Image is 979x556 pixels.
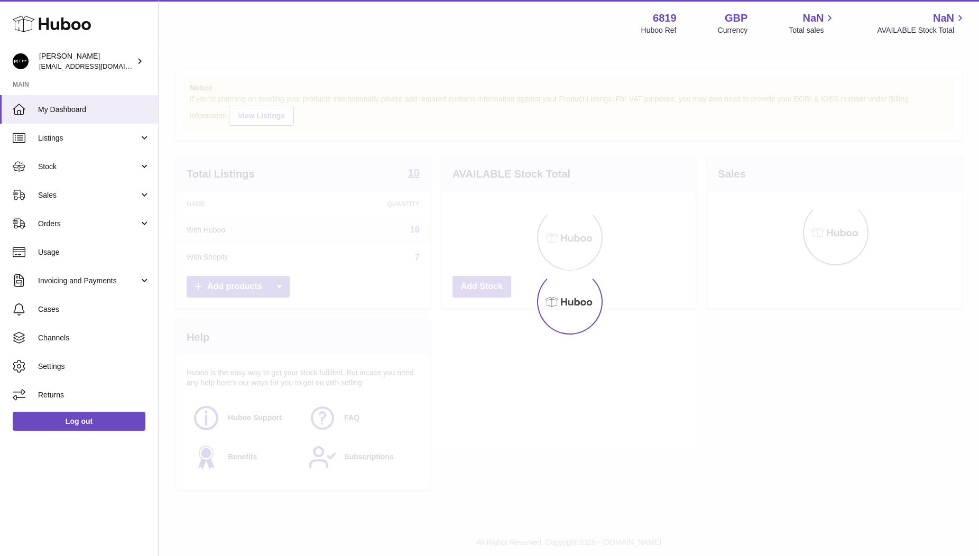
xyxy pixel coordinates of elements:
[38,219,139,229] span: Orders
[789,11,836,35] a: NaN Total sales
[38,390,150,400] span: Returns
[38,133,139,143] span: Listings
[38,162,139,172] span: Stock
[877,25,966,35] span: AVAILABLE Stock Total
[718,25,748,35] div: Currency
[877,11,966,35] a: NaN AVAILABLE Stock Total
[13,412,145,431] a: Log out
[725,11,747,25] strong: GBP
[39,51,134,71] div: [PERSON_NAME]
[38,105,150,115] span: My Dashboard
[789,25,836,35] span: Total sales
[933,11,954,25] span: NaN
[653,11,677,25] strong: 6819
[38,362,150,372] span: Settings
[641,25,677,35] div: Huboo Ref
[38,333,150,343] span: Channels
[13,53,29,69] img: amar@mthk.com
[38,190,139,200] span: Sales
[802,11,824,25] span: NaN
[39,62,155,70] span: [EMAIL_ADDRESS][DOMAIN_NAME]
[38,304,150,314] span: Cases
[38,276,139,286] span: Invoicing and Payments
[38,247,150,257] span: Usage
